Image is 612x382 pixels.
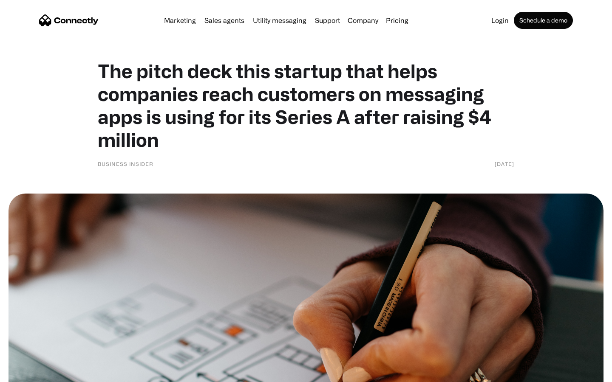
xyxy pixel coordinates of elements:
[17,367,51,379] ul: Language list
[98,160,153,168] div: Business Insider
[98,59,514,151] h1: The pitch deck this startup that helps companies reach customers on messaging apps is using for i...
[382,17,412,24] a: Pricing
[249,17,310,24] a: Utility messaging
[488,17,512,24] a: Login
[39,14,99,27] a: home
[161,17,199,24] a: Marketing
[514,12,573,29] a: Schedule a demo
[201,17,248,24] a: Sales agents
[312,17,343,24] a: Support
[8,367,51,379] aside: Language selected: English
[495,160,514,168] div: [DATE]
[348,14,378,26] div: Company
[345,14,381,26] div: Company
